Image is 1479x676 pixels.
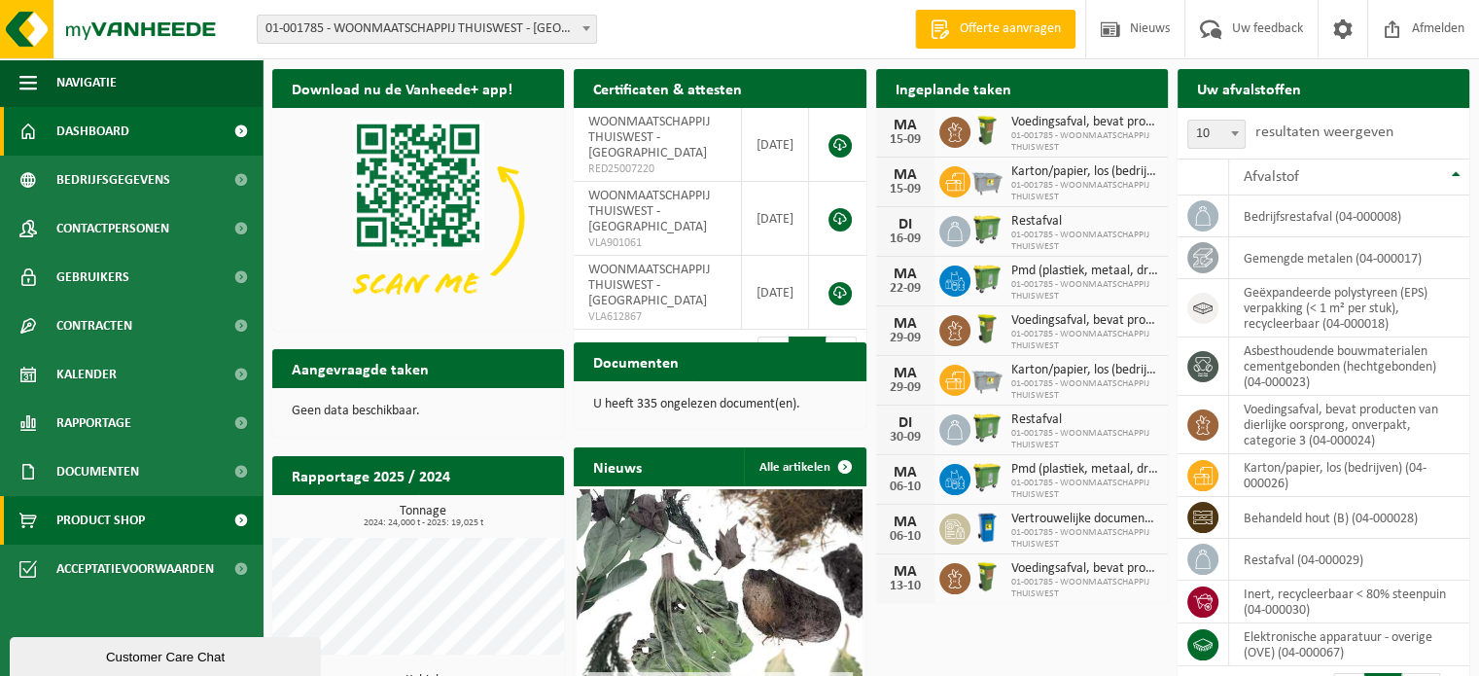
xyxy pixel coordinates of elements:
span: Kalender [56,350,117,399]
div: 15-09 [886,183,925,196]
td: karton/papier, los (bedrijven) (04-000026) [1229,454,1469,497]
td: voedingsafval, bevat producten van dierlijke oorsprong, onverpakt, categorie 3 (04-000024) [1229,396,1469,454]
img: WB-2500-GAL-GY-01 [970,163,1004,196]
h2: Certificaten & attesten [574,69,761,107]
div: 22-09 [886,282,925,296]
div: 06-10 [886,530,925,544]
div: DI [886,217,925,232]
h2: Download nu de Vanheede+ app! [272,69,532,107]
span: Navigatie [56,58,117,107]
h2: Ingeplande taken [876,69,1031,107]
div: MA [886,316,925,332]
span: 01-001785 - WOONMAATSCHAPPIJ THUISWEST - ROESELARE [257,15,597,44]
span: Voedingsafval, bevat producten van dierlijke oorsprong, onverpakt, categorie 3 [1011,313,1158,329]
img: WB-2500-GAL-GY-01 [970,362,1004,395]
h2: Aangevraagde taken [272,349,448,387]
span: 10 [1188,121,1245,148]
span: WOONMAATSCHAPPIJ THUISWEST - [GEOGRAPHIC_DATA] [588,115,710,160]
div: 16-09 [886,232,925,246]
h2: Documenten [574,342,698,380]
span: RED25007220 [588,161,725,177]
label: resultaten weergeven [1255,125,1393,140]
span: Gebruikers [56,253,129,302]
img: WB-0770-HPE-GN-50 [970,263,1004,296]
span: Bedrijfsgegevens [56,156,170,204]
h2: Rapportage 2025 / 2024 [272,456,470,494]
span: Restafval [1011,214,1158,230]
span: Voedingsafval, bevat producten van dierlijke oorsprong, onverpakt, categorie 3 [1011,115,1158,130]
span: Rapportage [56,399,131,447]
img: WB-0770-HPE-GN-50 [970,213,1004,246]
div: MA [886,267,925,282]
iframe: chat widget [10,633,325,676]
span: Contactpersonen [56,204,169,253]
h2: Uw afvalstoffen [1178,69,1321,107]
td: elektronische apparatuur - overige (OVE) (04-000067) [1229,623,1469,666]
div: 13-10 [886,580,925,593]
p: Geen data beschikbaar. [292,405,545,418]
span: 01-001785 - WOONMAATSCHAPPIJ THUISWEST [1011,230,1158,253]
div: MA [886,564,925,580]
td: inert, recycleerbaar < 80% steenpuin (04-000030) [1229,581,1469,623]
td: [DATE] [742,256,809,330]
span: Karton/papier, los (bedrijven) [1011,164,1158,180]
img: WB-0770-HPE-GN-50 [970,461,1004,494]
span: 01-001785 - WOONMAATSCHAPPIJ THUISWEST [1011,180,1158,203]
td: [DATE] [742,182,809,256]
span: 01-001785 - WOONMAATSCHAPPIJ THUISWEST [1011,130,1158,154]
div: 06-10 [886,480,925,494]
div: 30-09 [886,431,925,445]
div: MA [886,366,925,381]
div: MA [886,465,925,480]
td: bedrijfsrestafval (04-000008) [1229,196,1469,237]
span: WOONMAATSCHAPPIJ THUISWEST - [GEOGRAPHIC_DATA] [588,189,710,234]
span: 01-001785 - WOONMAATSCHAPPIJ THUISWEST [1011,527,1158,551]
span: Vertrouwelijke documenten (recyclage) [1011,512,1158,527]
span: Restafval [1011,412,1158,428]
span: 01-001785 - WOONMAATSCHAPPIJ THUISWEST - ROESELARE [258,16,596,43]
div: 29-09 [886,332,925,345]
span: Pmd (plastiek, metaal, drankkartons) (bedrijven) [1011,462,1158,478]
td: restafval (04-000029) [1229,539,1469,581]
a: Bekijk rapportage [419,494,562,533]
span: WOONMAATSCHAPPIJ THUISWEST - [GEOGRAPHIC_DATA] [588,263,710,308]
div: MA [886,167,925,183]
span: Offerte aanvragen [955,19,1066,39]
span: VLA612867 [588,309,725,325]
span: 01-001785 - WOONMAATSCHAPPIJ THUISWEST [1011,378,1158,402]
span: Contracten [56,302,132,350]
span: 01-001785 - WOONMAATSCHAPPIJ THUISWEST [1011,329,1158,352]
a: Offerte aanvragen [915,10,1075,49]
span: Pmd (plastiek, metaal, drankkartons) (bedrijven) [1011,264,1158,279]
div: MA [886,515,925,530]
td: gemengde metalen (04-000017) [1229,237,1469,279]
span: 01-001785 - WOONMAATSCHAPPIJ THUISWEST [1011,279,1158,302]
div: DI [886,415,925,431]
h2: Nieuws [574,447,661,485]
img: WB-0060-HPE-GN-50 [970,560,1004,593]
img: Download de VHEPlus App [272,108,564,327]
td: behandeld hout (B) (04-000028) [1229,497,1469,539]
img: WB-0060-HPE-GN-50 [970,312,1004,345]
a: Alle artikelen [744,447,864,486]
span: 10 [1187,120,1246,149]
p: U heeft 335 ongelezen document(en). [593,398,846,411]
span: Voedingsafval, bevat producten van dierlijke oorsprong, onverpakt, categorie 3 [1011,561,1158,577]
span: 01-001785 - WOONMAATSCHAPPIJ THUISWEST [1011,577,1158,600]
span: 2024: 24,000 t - 2025: 19,025 t [282,518,564,528]
span: Acceptatievoorwaarden [56,545,214,593]
img: WB-0770-HPE-GN-50 [970,411,1004,445]
span: 01-001785 - WOONMAATSCHAPPIJ THUISWEST [1011,478,1158,501]
span: Documenten [56,447,139,496]
img: WB-0240-HPE-BE-09 [970,511,1004,544]
td: asbesthoudende bouwmaterialen cementgebonden (hechtgebonden) (04-000023) [1229,338,1469,396]
span: VLA901061 [588,235,725,251]
td: geëxpandeerde polystyreen (EPS) verpakking (< 1 m² per stuk), recycleerbaar (04-000018) [1229,279,1469,338]
span: Dashboard [56,107,129,156]
h3: Tonnage [282,505,564,528]
div: 15-09 [886,133,925,147]
td: [DATE] [742,108,809,182]
span: Afvalstof [1244,169,1299,185]
img: WB-0060-HPE-GN-50 [970,114,1004,147]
